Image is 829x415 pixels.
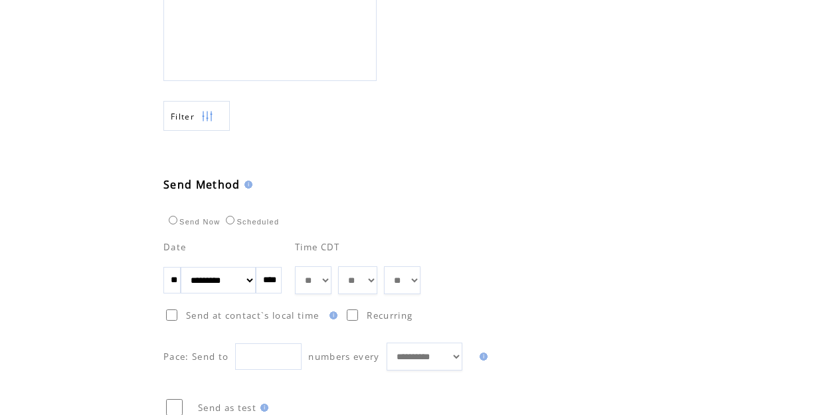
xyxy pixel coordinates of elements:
[163,177,240,192] span: Send Method
[240,181,252,189] img: help.gif
[367,309,413,321] span: Recurring
[163,241,186,253] span: Date
[295,241,340,253] span: Time CDT
[163,101,230,131] a: Filter
[226,216,234,224] input: Scheduled
[308,351,379,363] span: numbers every
[256,404,268,412] img: help.gif
[476,353,488,361] img: help.gif
[186,309,319,321] span: Send at contact`s local time
[171,111,195,122] span: Show filters
[325,311,337,319] img: help.gif
[169,216,177,224] input: Send Now
[201,102,213,131] img: filters.png
[198,402,256,414] span: Send as test
[163,351,229,363] span: Pace: Send to
[223,218,279,226] label: Scheduled
[165,218,220,226] label: Send Now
